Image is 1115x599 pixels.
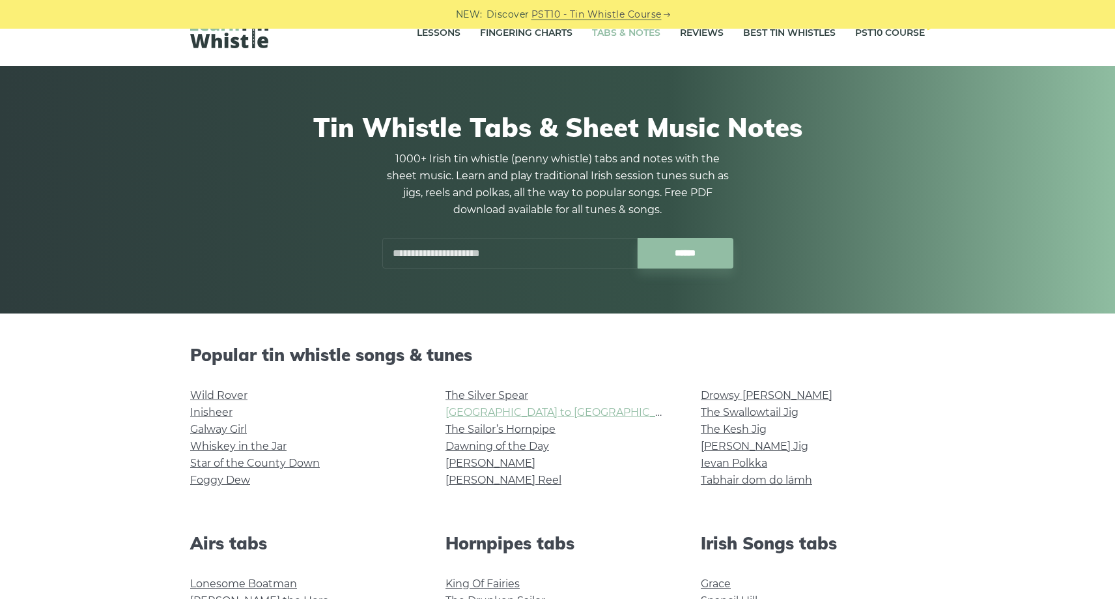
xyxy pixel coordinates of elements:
a: [PERSON_NAME] [445,457,535,469]
a: [PERSON_NAME] Jig [701,440,808,452]
a: Drowsy [PERSON_NAME] [701,389,832,402]
a: Best Tin Whistles [743,17,836,50]
span: Discover [487,7,529,22]
a: King Of Fairies [445,577,520,590]
a: Inisheer [190,406,233,418]
a: Tabs & Notes [592,17,660,50]
a: The Swallowtail Jig [701,406,798,418]
a: Galway Girl [190,423,247,435]
a: Ievan Polkka [701,457,767,469]
a: The Kesh Jig [701,423,767,435]
a: Foggy Dew [190,474,250,486]
a: Star of the County Down [190,457,320,469]
a: Dawning of the Day [445,440,549,452]
h2: Airs tabs [190,533,414,553]
a: [PERSON_NAME] Reel [445,474,561,486]
a: [GEOGRAPHIC_DATA] to [GEOGRAPHIC_DATA] [445,406,686,418]
a: Wild Rover [190,389,247,402]
p: 1000+ Irish tin whistle (penny whistle) tabs and notes with the sheet music. Learn and play tradi... [382,151,733,218]
a: The Silver Spear [445,389,528,402]
a: Whiskey in the Jar [190,440,287,452]
a: Grace [701,577,731,590]
a: Lonesome Boatman [190,577,297,590]
a: Tabhair dom do lámh [701,474,812,486]
a: Reviews [680,17,724,50]
a: Lessons [417,17,460,50]
h2: Hornpipes tabs [445,533,670,553]
a: PST10 CourseNew [855,17,925,50]
a: Fingering Charts [480,17,572,50]
a: The Sailor’s Hornpipe [445,423,556,435]
h2: Irish Songs tabs [701,533,925,553]
a: PST10 - Tin Whistle Course [531,7,662,22]
h2: Popular tin whistle songs & tunes [190,345,925,365]
span: NEW: [456,7,483,22]
h1: Tin Whistle Tabs & Sheet Music Notes [190,111,925,143]
img: LearnTinWhistle.com [190,15,268,48]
